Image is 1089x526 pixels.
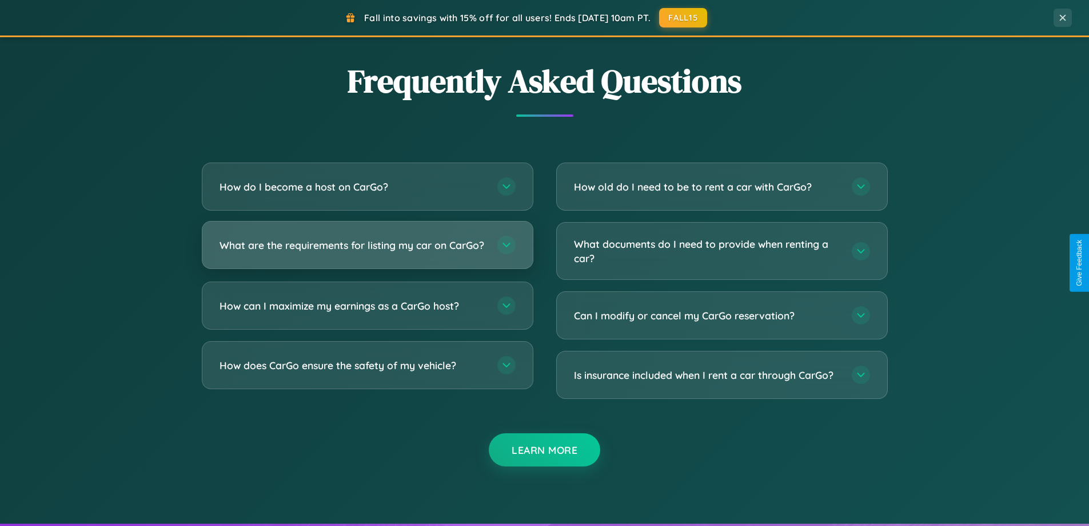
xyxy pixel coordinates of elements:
[220,238,486,252] h3: What are the requirements for listing my car on CarGo?
[659,8,707,27] button: FALL15
[574,237,840,265] h3: What documents do I need to provide when renting a car?
[364,12,651,23] span: Fall into savings with 15% off for all users! Ends [DATE] 10am PT.
[220,180,486,194] h3: How do I become a host on CarGo?
[220,299,486,313] h3: How can I maximize my earnings as a CarGo host?
[574,368,840,382] h3: Is insurance included when I rent a car through CarGo?
[574,180,840,194] h3: How old do I need to be to rent a car with CarGo?
[574,309,840,323] h3: Can I modify or cancel my CarGo reservation?
[220,358,486,373] h3: How does CarGo ensure the safety of my vehicle?
[202,59,888,103] h2: Frequently Asked Questions
[489,433,600,466] button: Learn More
[1075,240,1083,286] div: Give Feedback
